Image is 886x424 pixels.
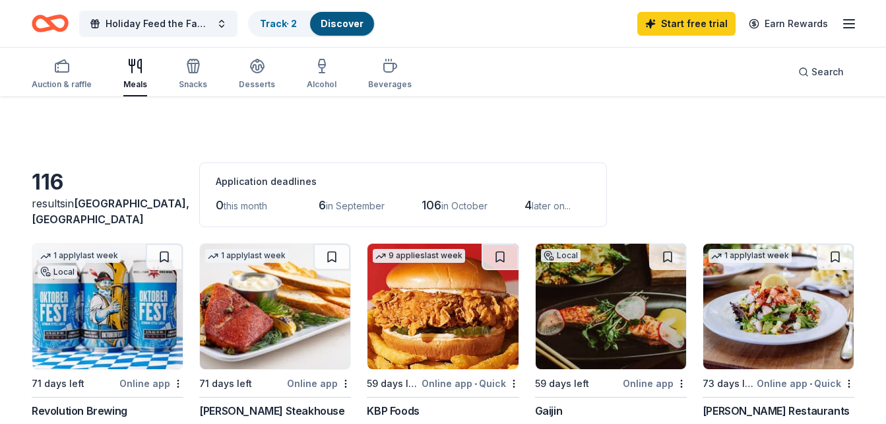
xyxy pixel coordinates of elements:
[38,249,121,263] div: 1 apply last week
[199,376,252,392] div: 71 days left
[199,403,344,419] div: [PERSON_NAME] Steakhouse
[809,378,812,389] span: •
[260,18,297,29] a: Track· 2
[326,200,385,211] span: in September
[38,265,77,279] div: Local
[422,198,441,212] span: 106
[703,403,850,419] div: [PERSON_NAME] Restaurants
[367,403,419,419] div: KBP Foods
[119,375,183,392] div: Online app
[32,195,183,227] div: results
[32,197,189,226] span: in
[239,79,275,90] div: Desserts
[536,244,686,369] img: Image for Gaijin
[623,375,687,392] div: Online app
[741,12,836,36] a: Earn Rewards
[123,53,147,96] button: Meals
[535,376,589,392] div: 59 days left
[307,79,336,90] div: Alcohol
[788,59,854,85] button: Search
[106,16,211,32] span: Holiday Feed the Family
[32,79,92,90] div: Auction & raffle
[287,375,351,392] div: Online app
[32,53,92,96] button: Auction & raffle
[535,403,563,419] div: Gaijin
[709,249,792,263] div: 1 apply last week
[637,12,736,36] a: Start free trial
[541,249,581,262] div: Local
[32,169,183,195] div: 116
[179,53,207,96] button: Snacks
[524,198,532,212] span: 4
[200,244,350,369] img: Image for Perry's Steakhouse
[32,376,84,392] div: 71 days left
[368,79,412,90] div: Beverages
[123,79,147,90] div: Meals
[239,53,275,96] button: Desserts
[368,53,412,96] button: Beverages
[703,376,754,392] div: 73 days left
[216,174,590,190] div: Application deadlines
[216,198,224,212] span: 0
[367,376,418,392] div: 59 days left
[32,244,183,369] img: Image for Revolution Brewing
[321,18,364,29] a: Discover
[441,200,488,211] span: in October
[205,249,288,263] div: 1 apply last week
[32,403,127,419] div: Revolution Brewing
[532,200,571,211] span: later on...
[79,11,237,37] button: Holiday Feed the Family
[307,53,336,96] button: Alcohol
[248,11,375,37] button: Track· 2Discover
[703,244,854,369] img: Image for Cameron Mitchell Restaurants
[474,378,477,389] span: •
[422,375,519,392] div: Online app Quick
[32,8,69,39] a: Home
[373,249,465,263] div: 9 applies last week
[367,244,518,369] img: Image for KBP Foods
[757,375,854,392] div: Online app Quick
[319,198,326,212] span: 6
[32,197,189,226] span: [GEOGRAPHIC_DATA], [GEOGRAPHIC_DATA]
[224,200,267,211] span: this month
[811,64,844,80] span: Search
[179,79,207,90] div: Snacks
